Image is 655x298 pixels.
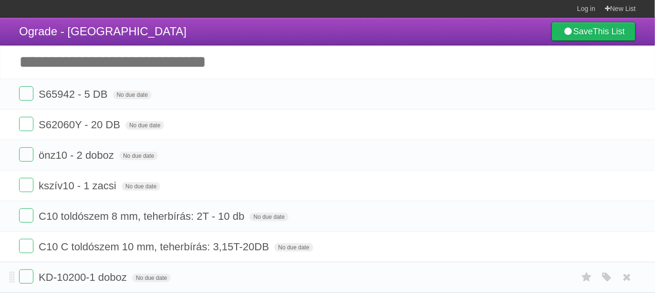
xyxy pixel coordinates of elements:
[551,22,636,41] a: SaveThis List
[578,269,596,285] label: Star task
[19,25,187,38] span: Ograde - [GEOGRAPHIC_DATA]
[39,119,123,131] span: S62060Y - 20 DB
[122,182,160,191] span: No due date
[19,86,33,101] label: Done
[39,241,271,253] span: C10 C toldószem 10 mm, teherbírás: 3,15T-20DB
[19,147,33,162] label: Done
[593,27,625,36] b: This List
[119,152,158,160] span: No due date
[132,274,171,282] span: No due date
[125,121,164,130] span: No due date
[19,208,33,223] label: Done
[39,271,129,283] span: KD-10200-1 doboz
[19,178,33,192] label: Done
[39,210,247,222] span: C10 toldószem 8 mm, teherbírás: 2T - 10 db
[19,117,33,131] label: Done
[250,213,288,221] span: No due date
[274,243,313,252] span: No due date
[19,269,33,284] label: Done
[113,91,152,99] span: No due date
[39,180,119,192] span: kszív10 - 1 zacsi
[39,88,110,100] span: S65942 - 5 DB
[19,239,33,253] label: Done
[39,149,116,161] span: önz10 - 2 doboz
